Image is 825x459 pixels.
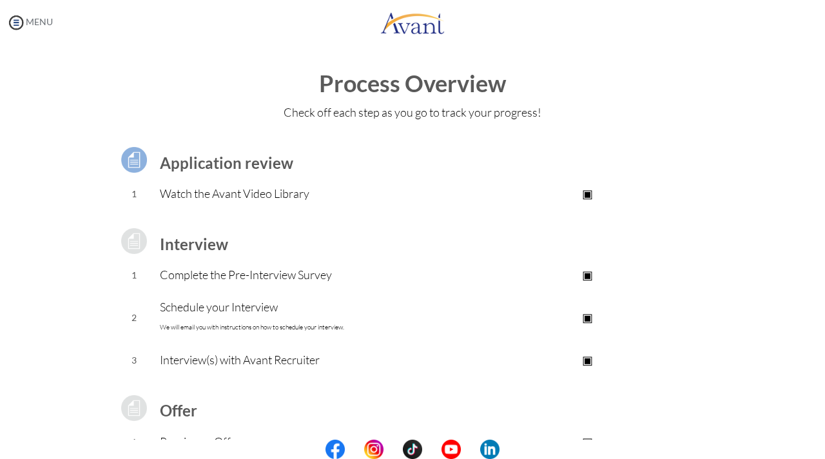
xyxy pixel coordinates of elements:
[364,440,383,459] img: in.png
[160,351,458,369] p: Interview(s) with Avant Recruiter
[461,440,480,459] img: blank.png
[403,440,422,459] img: tt.png
[422,440,442,459] img: blank.png
[325,440,345,459] img: fb.png
[345,440,364,459] img: blank.png
[160,266,458,284] p: Complete the Pre-Interview Survey
[458,266,717,284] p: ▣
[458,184,717,202] p: ▣
[108,344,160,376] td: 3
[480,440,500,459] img: li.png
[380,3,445,42] img: logo.png
[442,440,461,459] img: yt.png
[108,178,160,210] td: 1
[160,323,344,331] font: We will email you with instructions on how to schedule your interview.
[458,308,717,326] p: ▣
[6,13,26,32] img: icon-menu.png
[160,184,458,202] p: Watch the Avant Video Library
[108,259,160,291] td: 1
[160,298,458,337] p: Schedule your Interview
[118,144,150,176] img: icon-test.png
[118,225,150,257] img: icon-test-grey.png
[160,153,293,172] b: Application review
[108,291,160,344] td: 2
[160,401,197,420] b: Offer
[160,235,228,253] b: Interview
[383,440,403,459] img: blank.png
[108,426,160,458] td: 1
[458,433,717,451] p: ▣
[13,71,812,97] h1: Process Overview
[6,16,53,27] a: MENU
[458,351,717,369] p: ▣
[118,392,150,424] img: icon-test-grey.png
[160,433,458,451] p: Receive an Offer
[13,103,812,121] p: Check off each step as you go to track your progress!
